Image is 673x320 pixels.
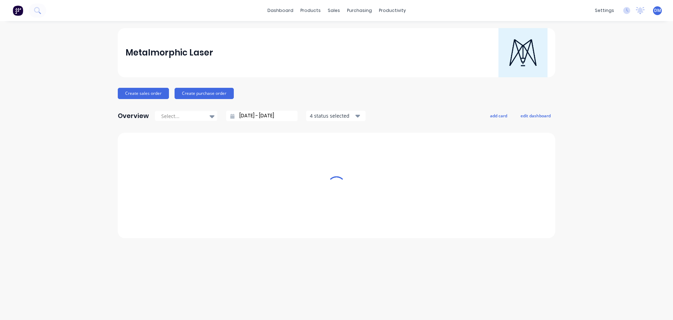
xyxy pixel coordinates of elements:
button: edit dashboard [516,111,555,120]
span: DM [654,7,661,14]
div: Overview [118,109,149,123]
button: add card [485,111,512,120]
a: dashboard [264,5,297,16]
div: purchasing [344,5,375,16]
button: Create sales order [118,88,169,99]
button: Create purchase order [175,88,234,99]
div: products [297,5,324,16]
img: Factory [13,5,23,16]
div: settings [591,5,618,16]
button: 4 status selected [306,111,366,121]
div: sales [324,5,344,16]
div: 4 status selected [310,112,354,119]
div: Metalmorphic Laser [125,46,213,60]
img: Metalmorphic Laser [498,28,548,77]
div: productivity [375,5,409,16]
